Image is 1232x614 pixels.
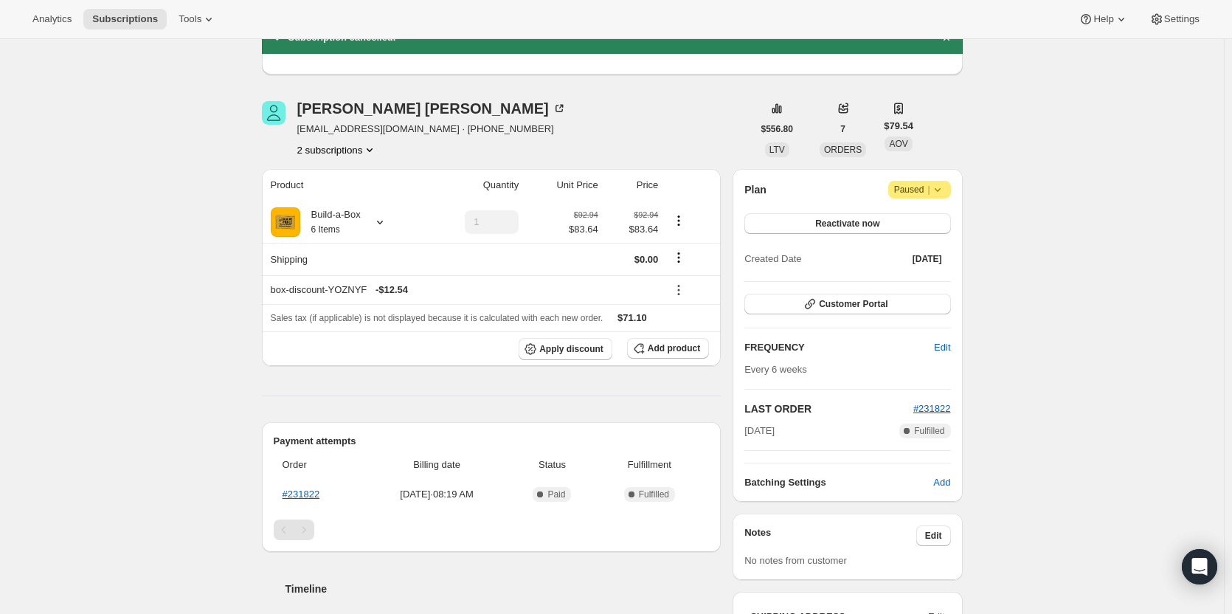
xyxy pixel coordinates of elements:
[925,336,959,359] button: Edit
[376,283,408,297] span: - $12.54
[297,101,567,116] div: [PERSON_NAME] [PERSON_NAME]
[519,338,612,360] button: Apply discount
[368,458,506,472] span: Billing date
[648,342,700,354] span: Add product
[603,169,663,201] th: Price
[617,312,647,323] span: $71.10
[1141,9,1208,30] button: Settings
[274,449,364,481] th: Order
[274,520,710,540] nav: Pagination
[744,475,933,490] h6: Batching Settings
[744,401,913,416] h2: LAST ORDER
[914,425,944,437] span: Fulfilled
[262,169,425,201] th: Product
[368,487,506,502] span: [DATE] · 08:19 AM
[514,458,589,472] span: Status
[271,207,300,237] img: product img
[639,489,669,500] span: Fulfilled
[924,471,959,494] button: Add
[744,252,801,266] span: Created Date
[889,139,907,149] span: AOV
[424,169,523,201] th: Quantity
[884,119,913,134] span: $79.54
[92,13,158,25] span: Subscriptions
[547,489,565,500] span: Paid
[916,525,951,546] button: Edit
[1164,13,1200,25] span: Settings
[925,530,942,542] span: Edit
[744,555,847,566] span: No notes from customer
[752,119,802,139] button: $556.80
[819,298,887,310] span: Customer Portal
[761,123,793,135] span: $556.80
[744,340,934,355] h2: FREQUENCY
[24,9,80,30] button: Analytics
[927,184,930,196] span: |
[831,119,854,139] button: 7
[744,294,950,314] button: Customer Portal
[297,142,378,157] button: Product actions
[913,253,942,265] span: [DATE]
[262,243,425,275] th: Shipping
[179,13,201,25] span: Tools
[634,254,659,265] span: $0.00
[274,434,710,449] h2: Payment attempts
[83,9,167,30] button: Subscriptions
[32,13,72,25] span: Analytics
[311,224,340,235] small: 6 Items
[297,122,567,137] span: [EMAIL_ADDRESS][DOMAIN_NAME] · [PHONE_NUMBER]
[607,222,659,237] span: $83.64
[285,582,721,596] h2: Timeline
[262,101,285,125] span: Rosaleen DaRos
[569,222,598,237] span: $83.64
[667,249,691,266] button: Shipping actions
[815,218,879,230] span: Reactivate now
[744,525,916,546] h3: Notes
[744,364,807,375] span: Every 6 weeks
[170,9,225,30] button: Tools
[667,213,691,229] button: Product actions
[634,210,658,219] small: $92.94
[539,343,603,355] span: Apply discount
[744,182,766,197] h2: Plan
[744,213,950,234] button: Reactivate now
[283,489,320,500] a: #231822
[744,424,775,438] span: [DATE]
[300,207,361,237] div: Build-a-Box
[913,403,951,414] a: #231822
[271,283,659,297] div: box-discount-YOZNYF
[913,401,951,416] button: #231822
[934,340,950,355] span: Edit
[769,145,785,155] span: LTV
[894,182,945,197] span: Paused
[1093,13,1113,25] span: Help
[271,313,603,323] span: Sales tax (if applicable) is not displayed because it is calculated with each new order.
[824,145,862,155] span: ORDERS
[904,249,951,269] button: [DATE]
[933,475,950,490] span: Add
[840,123,845,135] span: 7
[627,338,709,359] button: Add product
[1182,549,1217,584] div: Open Intercom Messenger
[599,458,701,472] span: Fulfillment
[574,210,598,219] small: $92.94
[1070,9,1137,30] button: Help
[523,169,603,201] th: Unit Price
